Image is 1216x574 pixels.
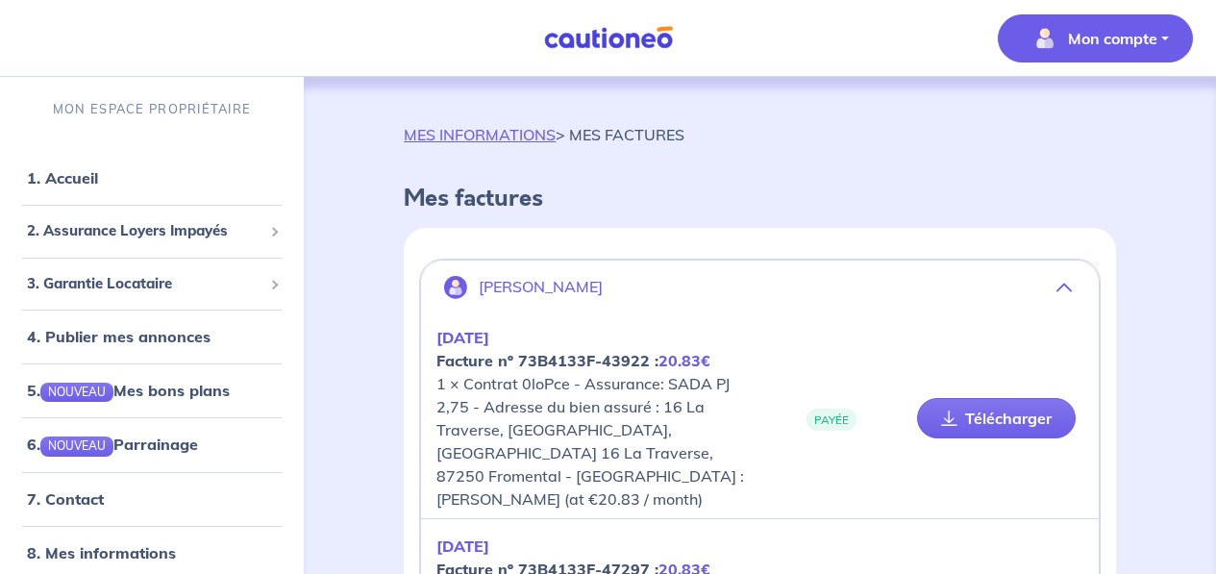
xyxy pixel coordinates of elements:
a: 6.NOUVEAUParrainage [27,435,198,454]
img: illu_account.svg [444,276,467,299]
strong: Facture nº 73B4133F-43922 : [436,351,710,370]
a: 5.NOUVEAUMes bons plans [27,381,230,400]
div: 6.NOUVEAUParrainage [8,425,296,463]
p: [PERSON_NAME] [479,278,603,296]
a: 1. Accueil [27,168,98,187]
div: 2. Assurance Loyers Impayés [8,212,296,250]
p: Mon compte [1068,27,1157,50]
em: 20.83€ [658,351,710,370]
div: 5.NOUVEAUMes bons plans [8,371,296,410]
div: 8. Mes informations [8,534,296,572]
img: Cautioneo [536,26,681,50]
a: 4. Publier mes annonces [27,327,211,346]
p: 1 × Contrat 0loPce - Assurance: SADA PJ 2,75 - Adresse du bien assuré : 16 La Traverse, [GEOGRAPH... [436,326,759,511]
span: PAYÉE [807,409,856,431]
div: 1. Accueil [8,159,296,197]
p: > MES FACTURES [404,123,684,146]
a: MES INFORMATIONS [404,125,556,144]
button: illu_account_valid_menu.svgMon compte [998,14,1193,62]
p: MON ESPACE PROPRIÉTAIRE [53,100,251,118]
span: 2. Assurance Loyers Impayés [27,220,262,242]
span: 3. Garantie Locataire [27,273,262,295]
a: 7. Contact [27,489,104,509]
div: 4. Publier mes annonces [8,317,296,356]
a: Télécharger [917,398,1076,438]
em: [DATE] [436,328,489,347]
div: 3. Garantie Locataire [8,265,296,303]
a: 8. Mes informations [27,543,176,562]
h4: Mes factures [404,185,1116,212]
em: [DATE] [436,537,489,556]
img: illu_account_valid_menu.svg [1030,23,1060,54]
div: 7. Contact [8,480,296,518]
button: [PERSON_NAME] [421,264,1099,311]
